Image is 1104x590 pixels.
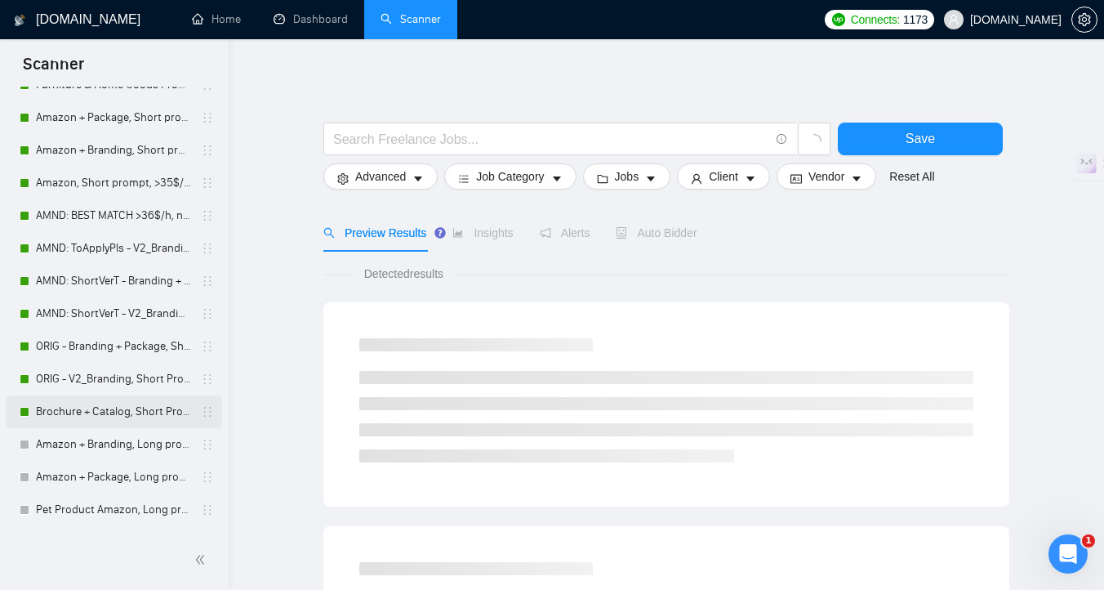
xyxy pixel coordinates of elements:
button: folderJobscaret-down [583,163,671,190]
span: 1 [1082,534,1095,548]
span: holder [201,209,214,222]
span: setting [337,172,349,185]
span: holder [201,340,214,353]
a: Amazon + Package, Long prompt, >35$/h, no agency [36,461,191,494]
span: area-chart [452,227,464,239]
a: AMND: BEST MATCH >36$/h, no agency [36,199,191,232]
span: Vendor [808,168,844,185]
span: caret-down [851,172,862,185]
span: holder [201,503,214,516]
button: settingAdvancedcaret-down [323,163,438,190]
a: setting [1071,13,1097,26]
a: Beauty Product Amazon, Long prompt, >35$/h, no agency [36,526,191,559]
a: Amazon + Package, Short prompt, >35$/h, no agency [36,101,191,134]
span: Advanced [355,168,406,185]
a: AMND: ShortVerT - V2_Branding, Short Prompt, >36$/h, no agency [36,297,191,330]
a: Amazon + Branding, Short prompt, >35$/h, no agency [36,134,191,167]
span: holder [201,405,214,418]
a: AMND: ToApplyPls - V2_Branding, Short Prompt, >36$/h, no agency [36,232,191,265]
input: Search Freelance Jobs... [333,129,769,150]
span: holder [201,275,214,288]
span: holder [201,242,214,255]
span: 1173 [903,11,928,29]
span: Jobs [615,168,639,185]
img: logo [14,7,25,34]
span: info-circle [777,134,787,145]
span: Scanner [10,52,97,87]
span: loading [807,134,821,149]
div: Tooltip anchor [433,226,447,240]
a: Pet Product Amazon, Long prompt, >35$/h, no agency [36,494,191,526]
span: Save [906,128,935,149]
button: setting [1071,7,1097,33]
span: Alerts [540,226,590,239]
span: Detected results [353,265,455,283]
span: Connects: [851,11,900,29]
span: holder [201,307,214,320]
span: Auto Bidder [616,226,697,239]
a: ORIG - V2_Branding, Short Prompt, >36$/h, no agency [36,363,191,396]
button: barsJob Categorycaret-down [444,163,576,190]
a: ORIG - Branding + Package, Short Prompt, >36$/h, no agency [36,330,191,363]
a: searchScanner [381,12,441,26]
span: Client [709,168,738,185]
span: search [323,227,335,239]
a: Reset All [889,168,934,185]
span: holder [201,471,214,484]
a: homeHome [192,12,241,26]
span: Preview Results [323,226,426,239]
span: Insights [452,226,513,239]
a: Brochure + Catalog, Short Prompt, >36$/h, no agency [36,396,191,428]
span: holder [201,144,214,157]
a: Amazon, Short prompt, >35$/h, no agency [36,167,191,199]
span: folder [597,172,608,185]
span: caret-down [412,172,424,185]
span: caret-down [551,172,563,185]
span: holder [201,111,214,124]
span: double-left [194,552,211,568]
a: Amazon + Branding, Long prompt, >35$/h, no agency [36,428,191,461]
span: holder [201,438,214,451]
span: setting [1072,13,1097,26]
span: Job Category [476,168,544,185]
button: Save [838,123,1003,155]
img: upwork-logo.png [832,13,845,26]
span: caret-down [745,172,756,185]
span: user [948,14,959,25]
button: idcardVendorcaret-down [777,163,876,190]
button: userClientcaret-down [677,163,770,190]
iframe: Intercom live chat [1048,534,1088,574]
span: user [691,172,702,185]
a: dashboardDashboard [274,12,348,26]
span: idcard [790,172,802,185]
span: caret-down [645,172,657,185]
span: bars [458,172,470,185]
span: robot [616,227,627,239]
span: notification [540,227,551,239]
span: holder [201,373,214,386]
a: AMND: ShortVerT - Branding + Package, Short Prompt, >36$/h, no agency [36,265,191,297]
span: holder [201,177,214,190]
